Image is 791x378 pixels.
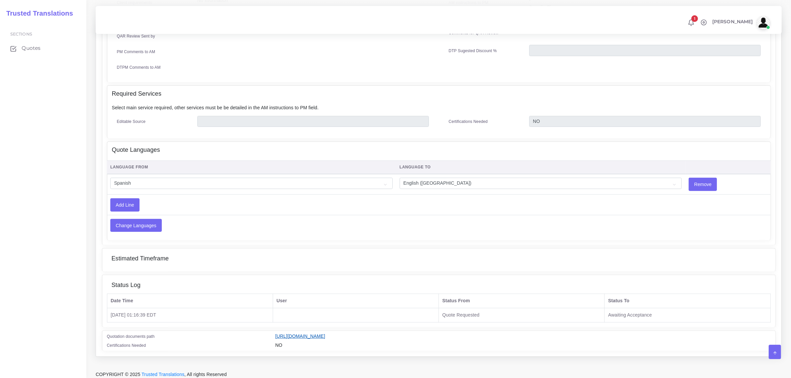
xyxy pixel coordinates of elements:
th: Status To [605,294,770,308]
span: [PERSON_NAME] [712,19,753,24]
a: Quotes [5,41,81,55]
label: Certifications Needed [449,119,488,125]
a: [PERSON_NAME]avatar [709,16,772,29]
td: Quote Requested [439,308,605,322]
td: Awaiting Acceptance [605,308,770,322]
a: Trusted Translations [2,8,73,19]
label: DTP Sugested Discount % [449,48,497,54]
input: Remove [689,178,717,191]
h2: Trusted Translations [2,9,73,17]
td: [DATE] 01:16:39 EDT [107,308,273,322]
a: 1 [685,19,697,26]
span: COPYRIGHT © 2025 [96,371,227,378]
span: , All rights Reserved [184,371,227,378]
label: DTPM Comments to AM [117,64,161,70]
a: Trusted Translations [142,372,184,377]
label: Editable Source [117,119,146,125]
h4: Estimated Timeframe [112,255,169,262]
th: User [273,294,439,308]
th: Language To [396,160,685,174]
img: avatar [757,16,770,29]
div: NO [270,342,776,351]
span: Quotes [22,45,41,52]
label: Quotation documents path [107,333,155,339]
input: Add Line [111,199,139,211]
label: Certifications Needed [107,342,146,348]
p: Select main service required, other services must be be detailed in the AM instructions to PM field. [112,104,766,111]
span: 1 [691,15,698,22]
input: Change Languages [111,219,161,232]
h4: Status Log [112,282,141,289]
h4: Required Services [112,90,161,98]
a: [URL][DOMAIN_NAME] [275,333,325,339]
th: Status From [439,294,605,308]
label: PM Comments to AM [117,49,155,55]
label: QAR Review Sent by [117,33,155,39]
th: Date Time [107,294,273,308]
span: Sections [10,32,32,37]
th: Language From [107,160,396,174]
h4: Quote Languages [112,146,160,154]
